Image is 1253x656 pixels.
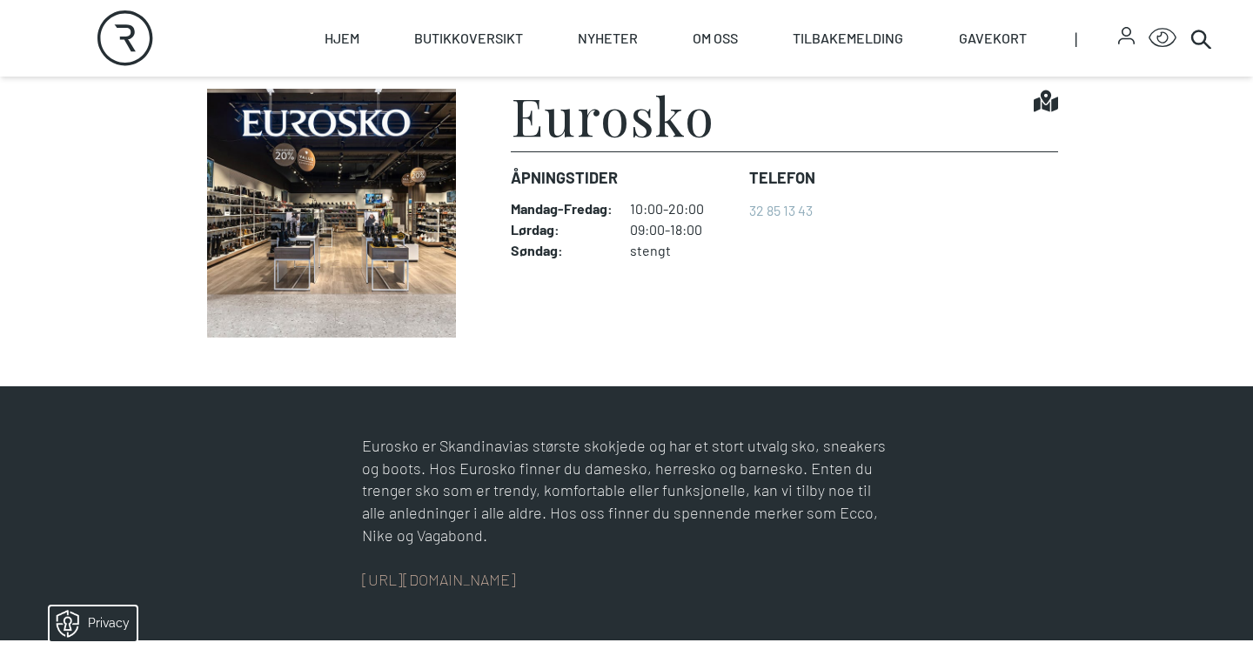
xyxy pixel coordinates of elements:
dd: 09:00-18:00 [630,221,735,238]
h1: Eurosko [511,89,715,141]
dt: Telefon [749,166,815,190]
dd: stengt [630,242,735,259]
button: Open Accessibility Menu [1149,24,1176,52]
dt: Åpningstider [511,166,735,190]
dt: Søndag : [511,242,613,259]
div: © Mappedin [1196,318,1238,328]
dd: 10:00-20:00 [630,200,735,218]
p: Eurosko er Skandinavias største skokjede og har et stort utvalg sko, sneakers og boots. Hos Euros... [362,435,891,546]
dt: Lørdag : [511,221,613,238]
details: Attribution [1191,316,1253,329]
iframe: Manage Preferences [17,600,159,647]
a: [URL][DOMAIN_NAME] [362,570,516,589]
a: 32 85 13 43 [749,202,813,218]
dt: Mandag - Fredag : [511,200,613,218]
